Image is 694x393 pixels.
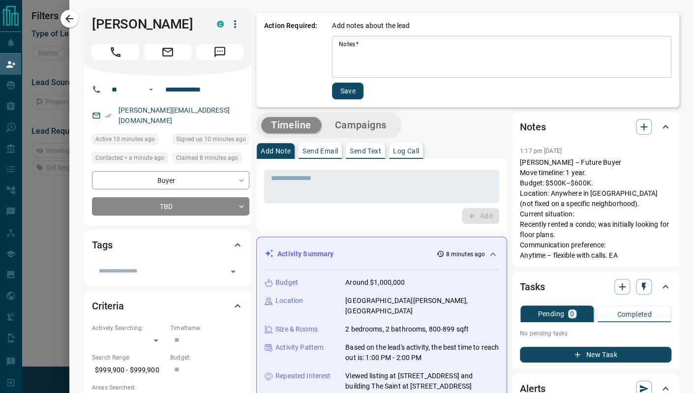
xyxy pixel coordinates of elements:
[520,275,671,299] div: Tasks
[520,326,671,341] p: No pending tasks
[325,117,396,133] button: Campaigns
[538,310,564,317] p: Pending
[92,16,202,32] h1: [PERSON_NAME]
[95,134,155,144] span: Active 10 minutes ago
[176,153,238,163] span: Claimed 8 minutes ago
[105,112,112,119] svg: Email Verified
[332,83,363,99] button: Save
[92,353,165,362] p: Search Range:
[520,148,562,154] p: 1:17 pm [DATE]
[92,134,168,148] div: Tue Aug 12 2025
[520,279,544,295] h2: Tasks
[275,342,324,353] p: Activity Pattern
[332,21,410,31] p: Add notes about the lead
[275,371,331,381] p: Repeated Interest
[345,324,469,334] p: 2 bedrooms, 2 bathrooms, 800-899 sqft
[261,148,291,154] p: Add Note
[226,265,240,278] button: Open
[275,296,303,306] p: Location
[275,277,298,288] p: Budget
[345,342,499,363] p: Based on the lead's activity, the best time to reach out is: 1:00 PM - 2:00 PM
[145,84,157,95] button: Open
[345,371,499,392] p: Viewed listing at [STREET_ADDRESS] and building The Saint at [STREET_ADDRESS]
[264,21,317,99] p: Action Required:
[92,44,139,60] span: Call
[92,237,112,253] h2: Tags
[92,324,165,333] p: Actively Searching:
[173,152,249,166] div: Tue Aug 12 2025
[275,324,318,334] p: Size & Rooms
[345,296,499,316] p: [GEOGRAPHIC_DATA][PERSON_NAME], [GEOGRAPHIC_DATA]
[350,148,381,154] p: Send Text
[92,233,243,257] div: Tags
[617,311,652,318] p: Completed
[277,249,333,259] p: Activity Summary
[92,362,165,378] p: $999,900 - $999,900
[176,134,246,144] span: Signed up 10 minutes ago
[92,152,168,166] div: Tue Aug 12 2025
[92,197,249,215] div: TBD
[261,117,321,133] button: Timeline
[170,353,243,362] p: Budget:
[95,153,164,163] span: Contacted < a minute ago
[520,115,671,139] div: Notes
[520,157,671,261] p: [PERSON_NAME] – Future Buyer Move timeline: 1 year. Budget: $500K–$600K. Location: Anywhere in [G...
[92,171,249,189] div: Buyer
[144,44,191,60] span: Email
[265,245,499,263] div: Activity Summary8 minutes ago
[170,324,243,333] p: Timeframe:
[173,134,249,148] div: Tue Aug 12 2025
[302,148,338,154] p: Send Email
[196,44,243,60] span: Message
[393,148,419,154] p: Log Call
[520,119,545,135] h2: Notes
[520,347,671,363] button: New Task
[92,294,243,318] div: Criteria
[217,21,224,28] div: condos.ca
[345,277,405,288] p: Around $1,000,000
[92,298,124,314] h2: Criteria
[570,310,574,317] p: 0
[119,106,230,124] a: [PERSON_NAME][EMAIL_ADDRESS][DOMAIN_NAME]
[446,250,485,259] p: 8 minutes ago
[92,383,243,392] p: Areas Searched:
